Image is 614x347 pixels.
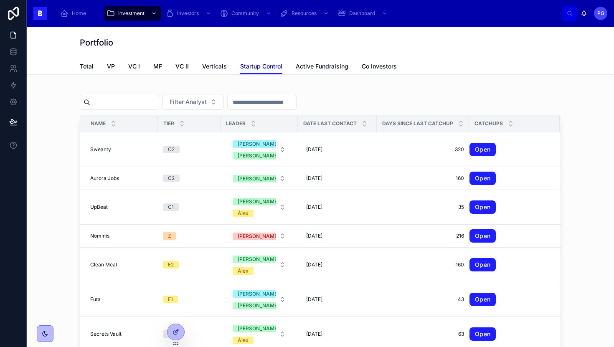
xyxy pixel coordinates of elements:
[90,175,119,182] span: Aurora Jobs
[153,59,162,76] a: MF
[306,261,322,268] span: [DATE]
[90,261,117,268] span: Clean Meal
[128,59,140,76] a: VC I
[303,327,372,341] a: [DATE]
[163,330,216,338] a: C1
[233,289,284,298] button: Unselect ADRIAN
[469,327,496,341] a: Open
[292,10,317,17] span: Resources
[382,296,464,303] span: 43
[233,151,284,160] button: Unselect PEDRO
[90,233,153,239] a: Nominis
[118,10,145,17] span: Investment
[163,261,216,268] a: E2
[238,210,249,217] div: Àlex
[469,258,550,271] a: Open
[469,143,550,156] a: Open
[177,10,199,17] span: Investors
[233,139,284,148] button: Unselect ADRIAN
[349,10,375,17] span: Dashboard
[90,296,101,303] span: Futa
[226,251,292,278] button: Select Button
[90,233,109,239] span: Nominis
[163,6,216,21] a: Investors
[231,10,259,17] span: Community
[306,331,322,337] span: [DATE]
[303,200,372,214] a: [DATE]
[90,146,153,153] a: Sweanty
[303,293,372,306] a: [DATE]
[469,172,496,185] a: Open
[382,175,464,182] a: 160
[233,336,254,344] button: Unselect ALEX
[226,193,293,221] a: Select Button
[469,327,550,341] a: Open
[163,203,216,211] a: C1
[233,197,284,205] button: Unselect PEDRO
[233,266,254,275] button: Unselect ALEX
[469,172,550,185] a: Open
[469,143,496,156] a: Open
[240,59,282,75] a: Startup Control
[226,251,293,279] a: Select Button
[362,62,397,71] span: Co Investors
[306,146,322,153] span: [DATE]
[226,170,293,186] a: Select Button
[170,98,207,106] span: Filter Analyst
[153,62,162,71] span: MF
[168,203,174,211] div: C1
[306,175,322,182] span: [DATE]
[233,232,284,240] button: Unselect JORDI
[469,293,496,306] a: Open
[303,143,372,156] a: [DATE]
[233,324,284,332] button: Unselect PEDRO
[382,120,453,127] span: Days since Last CatchUp
[238,325,279,332] div: [PERSON_NAME]
[238,140,279,148] div: [PERSON_NAME]
[303,258,372,271] a: [DATE]
[469,258,496,271] a: Open
[90,331,153,337] a: Secrets Vault
[382,233,464,239] a: 216
[238,337,249,344] div: Àlex
[303,120,357,127] span: Date Last Contact
[162,94,224,110] button: Select Button
[233,209,254,217] button: Unselect ALEX
[306,204,322,210] span: [DATE]
[163,175,216,182] a: C2
[469,200,496,214] a: Open
[202,59,227,76] a: Verticals
[226,136,292,163] button: Select Button
[226,171,292,186] button: Select Button
[168,232,171,240] div: Z
[217,6,276,21] a: Community
[469,229,550,243] a: Open
[382,261,464,268] span: 160
[80,37,113,48] h1: Portfolio
[362,59,397,76] a: Co Investors
[240,62,282,71] span: Startup Control
[226,286,293,313] a: Select Button
[168,146,175,153] div: C2
[90,261,153,268] a: Clean Meal
[33,7,47,20] img: App logo
[163,120,174,127] span: Tier
[226,194,292,220] button: Select Button
[202,62,227,71] span: Verticals
[80,59,94,76] a: Total
[382,331,464,337] a: 63
[168,175,175,182] div: C2
[90,175,153,182] a: Aurora Jobs
[58,6,92,21] a: Home
[382,204,464,210] span: 35
[238,267,249,275] div: Àlex
[233,301,284,309] button: Unselect PEDRO
[90,296,153,303] a: Futa
[104,6,161,21] a: Investment
[469,229,496,243] a: Open
[335,6,392,21] a: Dashboard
